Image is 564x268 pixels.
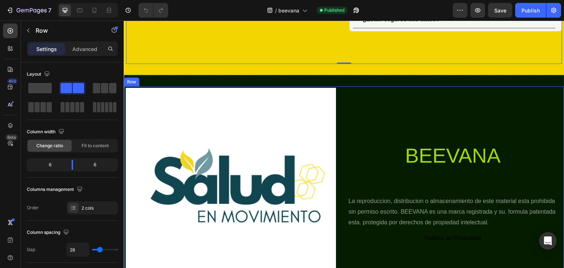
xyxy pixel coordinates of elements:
[27,246,35,253] div: Gap
[288,210,370,226] button: Politica de Privacidad
[28,160,66,170] div: 6
[521,7,540,14] div: Publish
[324,7,344,14] span: Published
[539,232,557,250] div: Open Intercom Messenger
[27,185,84,195] div: Columns management
[27,204,39,211] div: Order
[48,6,51,15] p: 7
[82,205,116,211] div: 2 cols
[27,69,51,79] div: Layout
[278,7,299,14] span: beevana
[27,228,70,238] div: Column spacing
[27,127,66,137] div: Column width
[79,160,116,170] div: 6
[224,119,434,151] h2: BEEVANA
[36,142,63,149] span: Change ratio
[2,58,14,65] div: Row
[72,45,97,53] p: Advanced
[275,7,277,14] span: /
[225,175,434,207] p: La reproduccion, distribucion o almacenamiento de este material esta prohibida sin permiso escrit...
[138,3,168,18] div: Undo/Redo
[301,213,357,223] div: Politica de Privacidad
[488,3,512,18] button: Save
[124,21,564,268] iframe: Design area
[3,3,55,18] button: 7
[67,243,89,256] input: Auto
[82,142,109,149] span: Fit to content
[515,3,546,18] button: Publish
[6,134,18,140] div: Beta
[36,45,57,53] p: Settings
[494,7,506,14] span: Save
[7,78,18,84] div: 450
[36,26,98,35] p: Row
